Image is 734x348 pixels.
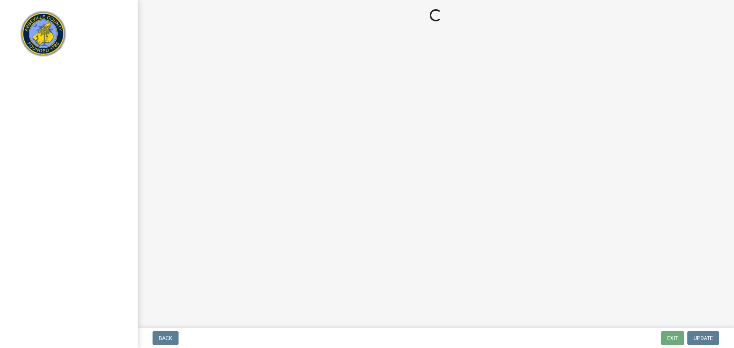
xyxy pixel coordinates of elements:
[159,335,172,341] span: Back
[693,335,713,341] span: Update
[687,331,719,345] button: Update
[15,8,71,64] img: Abbeville County, South Carolina
[153,331,179,345] button: Back
[661,331,684,345] button: Exit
